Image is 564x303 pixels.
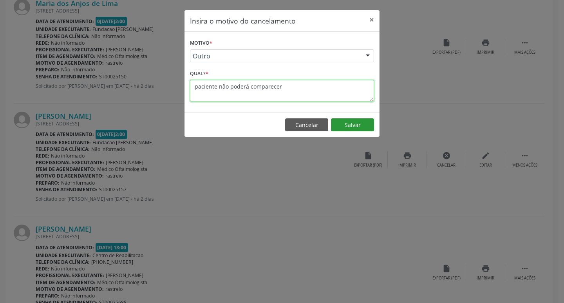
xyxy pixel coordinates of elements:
button: Close [364,10,380,29]
button: Cancelar [285,118,328,132]
h5: Insira o motivo do cancelamento [190,16,296,26]
label: Qual? [190,68,208,80]
span: Outro [193,52,358,60]
label: Motivo [190,37,212,49]
button: Salvar [331,118,374,132]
